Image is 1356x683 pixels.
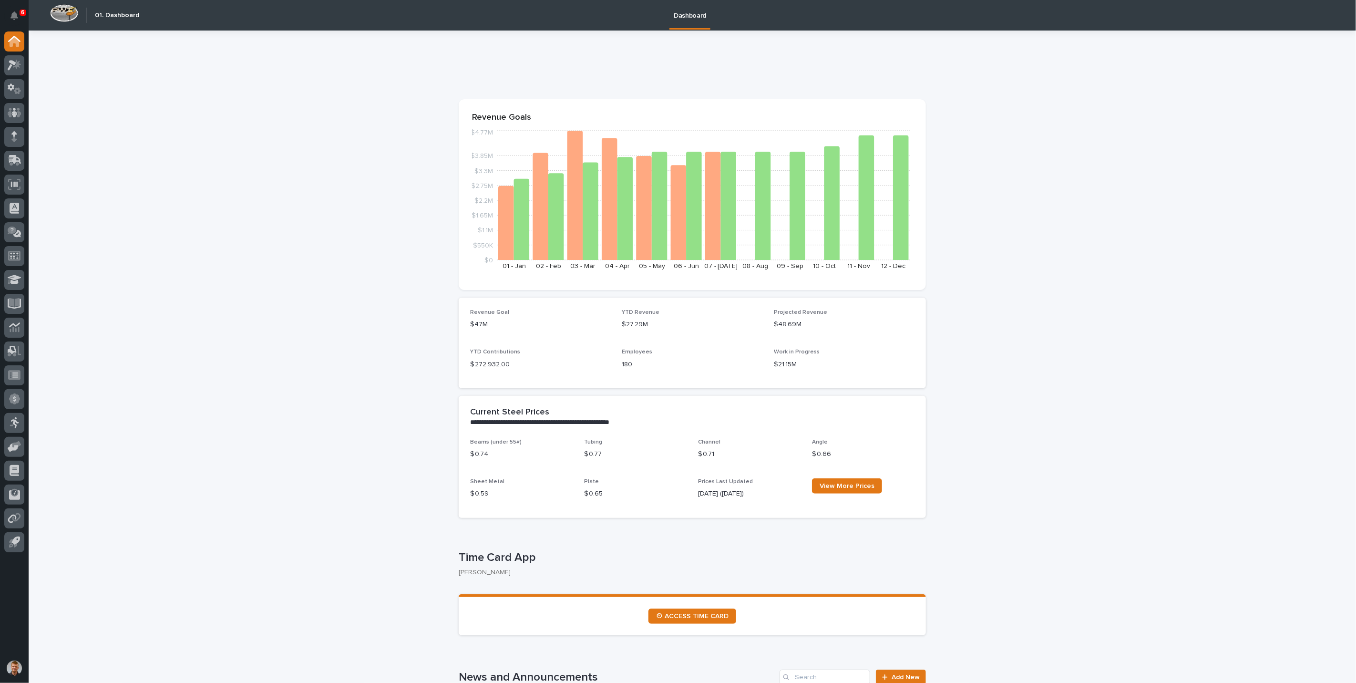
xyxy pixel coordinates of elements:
text: 10 - Oct [813,263,836,269]
span: ⏲ ACCESS TIME CARD [656,613,729,620]
tspan: $2.2M [474,197,493,204]
text: 07 - [DATE] [704,263,738,269]
span: Beams (under 55#) [470,439,522,445]
span: Revenue Goal [470,310,509,315]
h2: 01. Dashboard [95,11,139,20]
p: Revenue Goals [472,113,913,123]
p: $ 0.74 [470,449,573,459]
button: users-avatar [4,658,24,678]
span: Add New [892,674,920,681]
p: $27.29M [622,320,763,330]
tspan: $4.77M [471,130,493,136]
p: 180 [622,360,763,370]
p: $47M [470,320,611,330]
tspan: $3.3M [474,168,493,175]
button: Notifications [4,6,24,26]
img: Workspace Logo [50,4,78,22]
div: Notifications6 [12,11,24,27]
p: $ 0.59 [470,489,573,499]
span: Work in Progress [774,349,820,355]
text: 03 - Mar [570,263,596,269]
span: Projected Revenue [774,310,827,315]
tspan: $550K [473,242,493,249]
p: 6 [21,9,24,16]
text: 04 - Apr [605,263,630,269]
span: YTD Revenue [622,310,660,315]
tspan: $1.1M [478,228,493,234]
tspan: $2.75M [471,183,493,189]
p: $ 0.66 [812,449,914,459]
text: 12 - Dec [881,263,905,269]
p: $ 0.65 [584,489,687,499]
span: Plate [584,479,599,485]
tspan: $0 [484,257,493,264]
span: Angle [812,439,828,445]
text: 02 - Feb [536,263,561,269]
text: 05 - May [639,263,665,269]
p: $21.15M [774,360,914,370]
span: Channel [698,439,720,445]
tspan: $3.85M [471,153,493,160]
span: Sheet Metal [470,479,504,485]
text: 09 - Sep [777,263,803,269]
text: 01 - Jan [503,263,526,269]
a: View More Prices [812,478,882,494]
h2: Current Steel Prices [470,407,549,418]
p: $48.69M [774,320,914,330]
p: Time Card App [459,551,922,565]
text: 08 - Aug [743,263,769,269]
span: Prices Last Updated [698,479,753,485]
p: [PERSON_NAME] [459,569,918,577]
span: Tubing [584,439,602,445]
p: $ 272,932.00 [470,360,611,370]
p: $ 0.71 [698,449,801,459]
p: $ 0.77 [584,449,687,459]
span: Employees [622,349,653,355]
a: ⏲ ACCESS TIME CARD [648,609,736,624]
span: View More Prices [820,483,874,489]
p: [DATE] ([DATE]) [698,489,801,499]
text: 11 - Nov [848,263,871,269]
text: 06 - Jun [674,263,699,269]
span: YTD Contributions [470,349,520,355]
tspan: $1.65M [472,213,493,219]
